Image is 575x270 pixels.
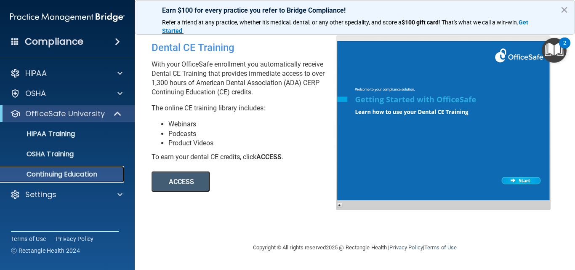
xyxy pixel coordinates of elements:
[402,19,439,26] strong: $100 gift card
[25,109,105,119] p: OfficeSafe University
[25,190,56,200] p: Settings
[10,68,122,78] a: HIPAA
[25,36,83,48] h4: Compliance
[152,171,210,192] button: ACCESS
[168,129,342,139] li: Podcasts
[542,38,567,63] button: Open Resource Center, 2 new notifications
[56,235,94,243] a: Privacy Policy
[201,234,508,261] div: Copyright © All rights reserved 2025 @ Rectangle Health | |
[560,3,568,16] button: Close
[10,190,122,200] a: Settings
[162,19,530,34] a: Get Started
[389,244,423,251] a: Privacy Policy
[439,19,519,26] span: ! That's what we call a win-win.
[152,60,342,97] p: With your OfficeSafe enrollment you automatically receive Dental CE Training that provides immedi...
[563,43,566,54] div: 2
[424,244,457,251] a: Terms of Use
[168,139,342,148] li: Product Videos
[168,120,342,129] li: Webinars
[162,19,402,26] span: Refer a friend at any practice, whether it's medical, dental, or any other speciality, and score a
[10,88,122,99] a: OSHA
[5,150,74,158] p: OSHA Training
[11,246,80,255] span: Ⓒ Rectangle Health 2024
[10,9,125,26] img: PMB logo
[25,88,46,99] p: OSHA
[11,235,46,243] a: Terms of Use
[25,68,47,78] p: HIPAA
[162,6,548,14] p: Earn $100 for every practice you refer to Bridge Compliance!
[152,179,382,185] a: ACCESS
[10,109,122,119] a: OfficeSafe University
[152,152,342,162] div: To earn your dental CE credits, click .
[152,35,342,60] div: Dental CE Training
[5,170,120,179] p: Continuing Education
[152,104,342,113] p: The online CE training library includes:
[5,130,75,138] p: HIPAA Training
[256,153,282,161] b: ACCESS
